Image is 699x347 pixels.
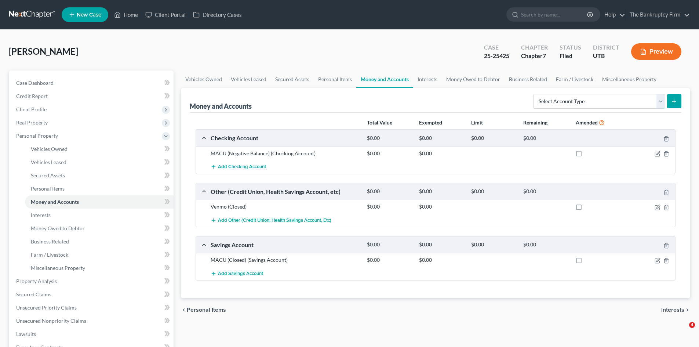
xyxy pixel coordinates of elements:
a: Business Related [25,235,174,248]
span: Vehicles Owned [31,146,68,152]
span: Lawsuits [16,331,36,337]
a: Vehicles Owned [25,142,174,156]
div: District [593,43,619,52]
div: $0.00 [363,241,415,248]
span: Secured Claims [16,291,51,297]
span: Unsecured Priority Claims [16,304,77,311]
span: Miscellaneous Property [31,265,85,271]
strong: Amended [576,119,598,126]
div: $0.00 [415,203,467,210]
a: Miscellaneous Property [598,71,661,88]
div: $0.00 [520,188,572,195]
a: Money Owed to Debtor [442,71,505,88]
div: Savings Account [207,241,363,249]
div: Chapter [521,43,548,52]
span: New Case [77,12,101,18]
a: Farm / Livestock [25,248,174,261]
div: $0.00 [467,188,520,195]
div: MACU (Negative Balance) (Checking Account) [207,150,363,157]
a: Interests [413,71,442,88]
button: Add Checking Account [211,160,266,174]
button: Interests chevron_right [661,307,690,313]
i: chevron_right [684,307,690,313]
span: Secured Assets [31,172,65,178]
span: Property Analysis [16,278,57,284]
a: Money Owed to Debtor [25,222,174,235]
span: Add Other (Credit Union, Health Savings Account, etc) [218,217,331,223]
span: Unsecured Nonpriority Claims [16,318,86,324]
div: $0.00 [415,256,467,264]
a: Property Analysis [10,275,174,288]
span: Add Savings Account [218,271,263,276]
div: Case [484,43,509,52]
span: Money Owed to Debtor [31,225,85,231]
strong: Total Value [367,119,392,126]
a: Money and Accounts [25,195,174,209]
button: Add Other (Credit Union, Health Savings Account, etc) [211,213,331,227]
span: Case Dashboard [16,80,54,86]
div: 25-25425 [484,52,509,60]
input: Search by name... [521,8,588,21]
div: $0.00 [520,135,572,142]
a: Personal Items [25,182,174,195]
i: chevron_left [181,307,187,313]
span: Personal Items [31,185,65,192]
a: Directory Cases [189,8,245,21]
a: Vehicles Owned [181,71,226,88]
a: Personal Items [314,71,356,88]
div: $0.00 [363,256,415,264]
a: Case Dashboard [10,76,174,90]
a: Interests [25,209,174,222]
strong: Remaining [523,119,547,126]
div: UTB [593,52,619,60]
div: $0.00 [415,150,467,157]
button: Preview [631,43,681,60]
a: Unsecured Priority Claims [10,301,174,314]
div: $0.00 [415,188,467,195]
div: $0.00 [363,150,415,157]
div: $0.00 [363,135,415,142]
a: The Bankruptcy Firm [626,8,690,21]
span: Real Property [16,119,48,126]
div: Checking Account [207,134,363,142]
span: Money and Accounts [31,199,79,205]
a: Credit Report [10,90,174,103]
span: 4 [689,322,695,328]
span: Personal Items [187,307,226,313]
span: Add Checking Account [218,164,266,170]
a: Secured Claims [10,288,174,301]
a: Vehicles Leased [25,156,174,169]
div: Status [560,43,581,52]
span: 7 [543,52,546,59]
div: Filed [560,52,581,60]
a: Miscellaneous Property [25,261,174,275]
a: Client Portal [142,8,189,21]
a: Home [110,8,142,21]
iframe: Intercom live chat [674,322,692,340]
div: $0.00 [520,241,572,248]
span: Personal Property [16,133,58,139]
span: Client Profile [16,106,47,112]
a: Business Related [505,71,551,88]
a: Vehicles Leased [226,71,271,88]
span: Farm / Livestock [31,252,68,258]
div: $0.00 [363,188,415,195]
strong: Limit [471,119,483,126]
button: chevron_left Personal Items [181,307,226,313]
strong: Exempted [419,119,442,126]
div: $0.00 [363,203,415,210]
div: MACU (Closed) (Savings Account) [207,256,363,264]
div: $0.00 [467,135,520,142]
div: Other (Credit Union, Health Savings Account, etc) [207,188,363,195]
a: Money and Accounts [356,71,413,88]
span: Credit Report [16,93,48,99]
a: Lawsuits [10,328,174,341]
div: $0.00 [415,241,467,248]
div: $0.00 [467,241,520,248]
span: Interests [661,307,684,313]
a: Secured Assets [271,71,314,88]
div: Venmo (Closed) [207,203,363,210]
span: [PERSON_NAME] [9,46,78,57]
a: Unsecured Nonpriority Claims [10,314,174,328]
a: Farm / Livestock [551,71,598,88]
